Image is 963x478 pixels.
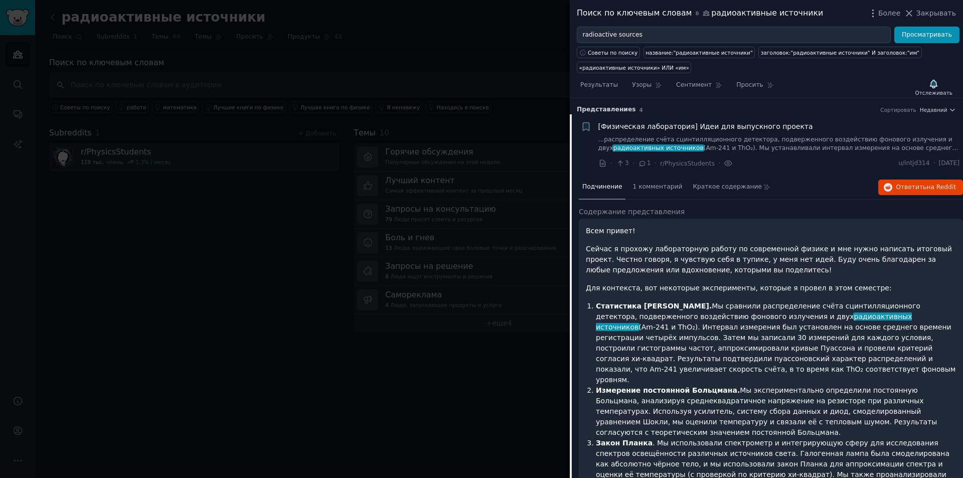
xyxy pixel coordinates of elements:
font: заголовок:"радиоактивные источники" И заголовок:"им" [761,50,919,56]
font: · [632,159,634,167]
font: радиоактивные источники [711,8,823,18]
a: «радиоактивные источники» ИЛИ «им» [577,62,691,73]
font: название:"радиоактивные источники" [646,50,753,56]
button: Советы по поиску [577,47,640,58]
font: Результаты [580,81,618,88]
font: в [695,10,699,17]
font: [Физическая лаборатория] Идеи для выпускного проекта [598,122,813,130]
font: Подчинение [582,183,622,190]
font: Статистика [PERSON_NAME]. [596,302,712,310]
button: Просматривать [894,27,959,44]
font: 1 комментарий [632,183,682,190]
font: Советы по поиску [588,50,637,56]
font: [DATE] [939,160,959,167]
a: название:"радиоактивные источники" [644,47,755,58]
font: Просматривать [902,31,952,38]
button: Отслеживать [911,77,956,98]
font: · [655,159,657,167]
button: Закрывать [904,8,956,19]
font: Ответить [896,184,926,191]
font: (Am-241 и ThO₂). Мы устанавливали интервал измерения на основе среднего времени обнаружения... [598,144,958,161]
font: Узоры [632,81,652,88]
font: Поиск по ключевым словам [577,8,692,18]
a: Просить [733,77,777,98]
a: Сентимент [673,77,726,98]
font: Сортировать [880,107,916,113]
font: Более [878,9,900,17]
font: Содержание представления [579,208,685,216]
font: Просить [736,81,763,88]
font: · [718,159,720,167]
font: s [632,106,635,113]
input: Попробуйте использовать ключевое слово, связанное с вашим бизнесом. [577,27,891,44]
font: «радиоактивные источники» ИЛИ «им» [579,65,689,71]
button: Ответитьна Reddit [878,180,963,196]
font: Для контекста, вот некоторые эксперименты, которые я провел в этом семестре: [586,284,892,292]
font: Недавний [920,107,947,113]
a: Результаты [577,77,621,98]
a: Узоры [628,77,666,98]
font: Мы экспериментально определили постоянную Больцмана, анализируя среднеквадратичное напряжение на ... [596,386,937,436]
font: Представление [577,106,632,113]
font: 3 [625,160,629,167]
a: [Физическая лаборатория] Идеи для выпускного проекта [598,121,813,132]
button: Более [868,8,900,19]
font: Измерение постоянной Больцмана. [596,386,740,394]
font: Мы сравнили распределение счёта сцинтилляционного детектора, подверженного воздействию фонового и... [596,302,920,321]
font: r/PhysicsStudents [660,160,715,167]
font: радиоактивных источников [613,144,704,151]
a: заголовок:"радиоактивные источники" И заголовок:"им" [758,47,921,58]
font: Отслеживать [915,90,952,96]
font: на Reddit [926,184,956,191]
font: Сентимент [676,81,712,88]
a: ...распределение счёта сцинтилляционного детектора, подверженного воздействию фонового излучения ... [598,135,960,153]
font: u/intjd314 [898,160,929,167]
font: 4 [639,107,643,113]
font: Закон Планка [596,439,653,447]
font: Всем привет! [586,227,635,235]
font: Сейчас я прохожу лабораторную работу по современной физике и мне нужно написать итоговый проект. ... [586,245,952,274]
button: Недавний [920,106,956,113]
font: ...распределение счёта сцинтилляционного детектора, подверженного воздействию фонового излучения ... [598,136,952,152]
font: · [933,160,935,167]
font: Краткое содержание [693,183,762,190]
font: · [610,159,612,167]
font: Закрывать [916,9,956,17]
font: (Am-241 и ThO₂). Интервал измерения был установлен на основе среднего времени регистрации четырёх... [596,323,955,384]
font: 1 [647,160,651,167]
